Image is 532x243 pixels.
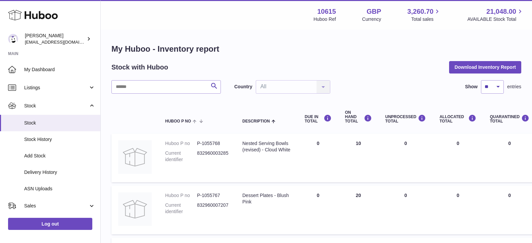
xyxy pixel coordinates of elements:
[234,84,252,90] label: Country
[165,150,197,163] dt: Current identifier
[465,84,478,90] label: Show
[508,193,511,198] span: 0
[25,39,99,45] span: [EMAIL_ADDRESS][DOMAIN_NAME]
[242,192,291,205] div: Dessert Plates - Blush Pink
[367,7,381,16] strong: GBP
[508,141,511,146] span: 0
[467,16,524,22] span: AVAILABLE Stock Total
[197,192,229,199] dd: P-1055767
[433,134,483,182] td: 0
[490,114,529,124] div: QUARANTINED Total
[111,44,521,54] h1: My Huboo - Inventory report
[439,114,476,124] div: ALLOCATED Total
[24,85,88,91] span: Listings
[24,186,95,192] span: ASN Uploads
[486,7,516,16] span: 21,048.00
[449,61,521,73] button: Download Inventory Report
[24,66,95,73] span: My Dashboard
[298,186,338,234] td: 0
[24,103,88,109] span: Stock
[407,7,441,22] a: 3,260.70 Total sales
[24,153,95,159] span: Add Stock
[24,169,95,176] span: Delivery History
[165,119,191,124] span: Huboo P no
[242,140,291,153] div: Nested Serving Bowls (revised) - Cloud White
[379,186,433,234] td: 0
[24,136,95,143] span: Stock History
[317,7,336,16] strong: 10615
[411,16,441,22] span: Total sales
[345,110,372,124] div: ON HAND Total
[8,218,92,230] a: Log out
[313,16,336,22] div: Huboo Ref
[467,7,524,22] a: 21,048.00 AVAILABLE Stock Total
[165,140,197,147] dt: Huboo P no
[362,16,381,22] div: Currency
[111,63,168,72] h2: Stock with Huboo
[165,202,197,215] dt: Current identifier
[197,140,229,147] dd: P-1055768
[8,34,18,44] img: fulfillment@fable.com
[118,140,152,174] img: product image
[379,134,433,182] td: 0
[118,192,152,226] img: product image
[338,134,379,182] td: 10
[24,120,95,126] span: Stock
[433,186,483,234] td: 0
[165,192,197,199] dt: Huboo P no
[338,186,379,234] td: 20
[305,114,332,124] div: DUE IN TOTAL
[197,202,229,215] dd: 832960007207
[385,114,426,124] div: UNPROCESSED Total
[242,119,270,124] span: Description
[197,150,229,163] dd: 832960003285
[24,203,88,209] span: Sales
[25,33,85,45] div: [PERSON_NAME]
[507,84,521,90] span: entries
[407,7,434,16] span: 3,260.70
[298,134,338,182] td: 0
